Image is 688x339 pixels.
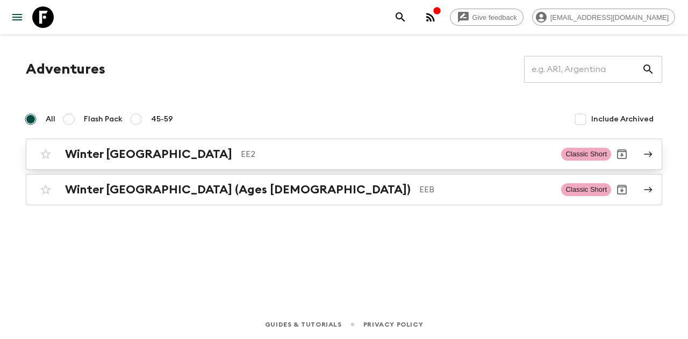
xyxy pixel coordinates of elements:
span: All [46,114,55,125]
button: menu [6,6,28,28]
span: Include Archived [591,114,654,125]
span: [EMAIL_ADDRESS][DOMAIN_NAME] [544,13,675,21]
div: [EMAIL_ADDRESS][DOMAIN_NAME] [532,9,675,26]
button: Archive [611,179,633,200]
span: Classic Short [561,148,611,161]
button: Archive [611,143,633,165]
button: search adventures [390,6,411,28]
a: Winter [GEOGRAPHIC_DATA]EE2Classic ShortArchive [26,139,662,170]
a: Privacy Policy [363,319,423,330]
a: Winter [GEOGRAPHIC_DATA] (Ages [DEMOGRAPHIC_DATA])EEBClassic ShortArchive [26,174,662,205]
a: Guides & Tutorials [265,319,342,330]
p: EE2 [241,148,553,161]
span: Classic Short [561,183,611,196]
input: e.g. AR1, Argentina [524,54,642,84]
span: Flash Pack [84,114,123,125]
h2: Winter [GEOGRAPHIC_DATA] [65,147,232,161]
span: Give feedback [467,13,523,21]
h1: Adventures [26,59,105,80]
a: Give feedback [450,9,524,26]
p: EEB [419,183,553,196]
h2: Winter [GEOGRAPHIC_DATA] (Ages [DEMOGRAPHIC_DATA]) [65,183,411,197]
span: 45-59 [151,114,173,125]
